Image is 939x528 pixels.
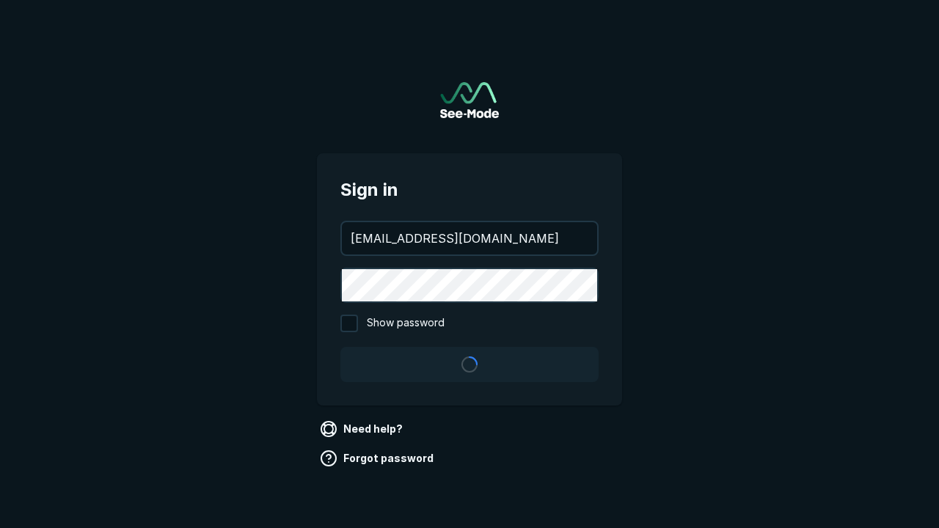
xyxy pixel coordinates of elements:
input: your@email.com [342,222,597,254]
a: Need help? [317,417,409,441]
span: Show password [367,315,445,332]
span: Sign in [340,177,599,203]
a: Go to sign in [440,82,499,118]
img: See-Mode Logo [440,82,499,118]
a: Forgot password [317,447,439,470]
